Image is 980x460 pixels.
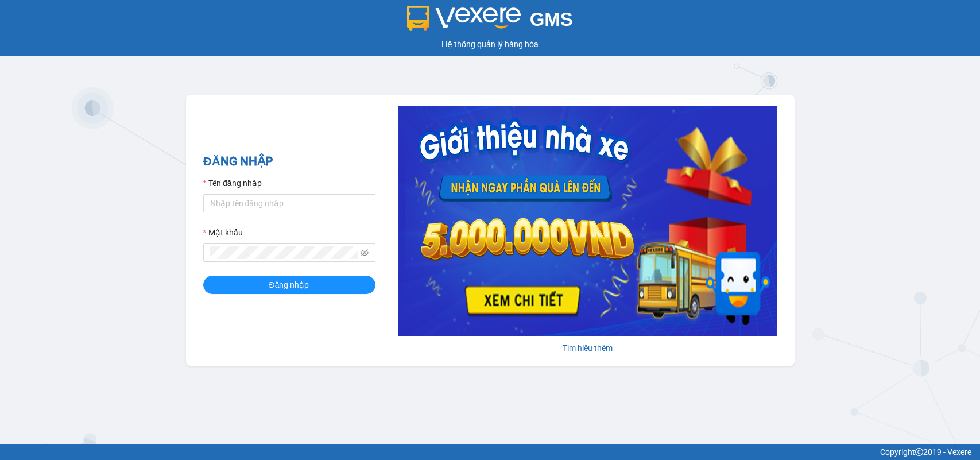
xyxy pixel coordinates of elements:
button: Đăng nhập [203,276,375,294]
img: banner-0 [398,106,777,336]
input: Mật khẩu [210,246,358,259]
label: Tên đăng nhập [203,177,262,190]
div: Hệ thống quản lý hàng hóa [3,38,977,51]
a: GMS [407,17,573,26]
div: Copyright 2019 - Vexere [9,446,971,458]
img: logo 2 [407,6,521,31]
span: GMS [530,9,573,30]
input: Tên đăng nhập [203,194,375,212]
span: Đăng nhập [269,279,309,291]
span: copyright [915,448,923,456]
span: eye-invisible [361,249,369,257]
div: Tìm hiểu thêm [398,342,777,354]
h2: ĐĂNG NHẬP [203,152,375,171]
label: Mật khẩu [203,226,243,239]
